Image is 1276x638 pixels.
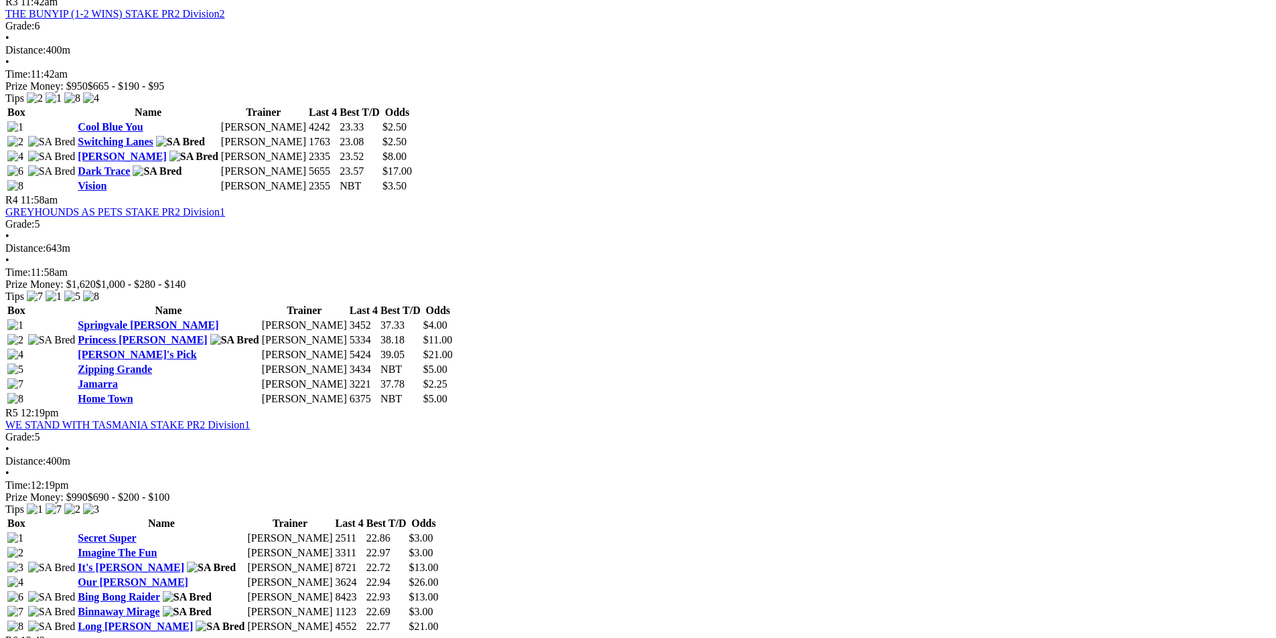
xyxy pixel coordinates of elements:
[409,606,433,617] span: $3.00
[382,165,412,177] span: $17.00
[246,605,333,619] td: [PERSON_NAME]
[5,8,225,19] a: THE BUNYIP (1-2 WINS) STAKE PR2 Division2
[335,620,364,633] td: 4552
[366,517,407,530] th: Best T/D
[335,576,364,589] td: 3624
[156,136,205,148] img: SA Bred
[380,378,421,391] td: 37.78
[5,431,35,443] span: Grade:
[220,135,307,149] td: [PERSON_NAME]
[5,254,9,266] span: •
[5,80,1271,92] div: Prize Money: $950
[5,278,1271,291] div: Prize Money: $1,620
[5,206,225,218] a: GREYHOUNDS AS PETS STAKE PR2 Division1
[88,80,165,92] span: $665 - $190 - $95
[409,591,439,603] span: $13.00
[77,304,259,317] th: Name
[7,606,23,618] img: 7
[77,106,219,119] th: Name
[78,591,159,603] a: Bing Bong Raider
[7,319,23,331] img: 1
[246,576,333,589] td: [PERSON_NAME]
[28,151,76,163] img: SA Bred
[5,467,9,479] span: •
[261,348,348,362] td: [PERSON_NAME]
[5,242,46,254] span: Distance:
[196,621,244,633] img: SA Bred
[423,304,453,317] th: Odds
[220,150,307,163] td: [PERSON_NAME]
[246,561,333,574] td: [PERSON_NAME]
[28,606,76,618] img: SA Bred
[46,291,62,303] img: 1
[64,291,80,303] img: 5
[21,407,59,418] span: 12:19pm
[7,121,23,133] img: 1
[78,532,136,544] a: Secret Super
[423,364,447,375] span: $5.00
[5,419,250,430] a: WE STAND WITH TASMANIA STAKE PR2 Division1
[308,179,338,193] td: 2355
[366,590,407,604] td: 22.93
[133,165,182,177] img: SA Bred
[409,547,433,558] span: $3.00
[5,230,9,242] span: •
[78,165,130,177] a: Dark Trace
[335,590,364,604] td: 8423
[423,319,447,331] span: $4.00
[409,576,439,588] span: $26.00
[335,546,364,560] td: 3311
[409,517,439,530] th: Odds
[5,218,1271,230] div: 5
[261,333,348,347] td: [PERSON_NAME]
[335,517,364,530] th: Last 4
[380,319,421,332] td: 37.33
[7,517,25,529] span: Box
[366,605,407,619] td: 22.69
[96,278,186,290] span: $1,000 - $280 - $140
[83,291,99,303] img: 8
[380,392,421,406] td: NBT
[27,291,43,303] img: 7
[339,165,380,178] td: 23.57
[5,291,24,302] span: Tips
[261,363,348,376] td: [PERSON_NAME]
[246,620,333,633] td: [PERSON_NAME]
[78,621,193,632] a: Long [PERSON_NAME]
[83,92,99,104] img: 4
[5,242,1271,254] div: 643m
[5,407,18,418] span: R5
[78,576,188,588] a: Our [PERSON_NAME]
[5,44,1271,56] div: 400m
[366,546,407,560] td: 22.97
[339,150,380,163] td: 23.52
[64,503,80,515] img: 2
[423,334,452,345] span: $11.00
[7,334,23,346] img: 2
[339,106,380,119] th: Best T/D
[380,348,421,362] td: 39.05
[380,304,421,317] th: Best T/D
[349,363,378,376] td: 3434
[349,319,378,332] td: 3452
[5,455,46,467] span: Distance:
[380,363,421,376] td: NBT
[409,532,433,544] span: $3.00
[423,349,453,360] span: $21.00
[308,106,338,119] th: Last 4
[423,378,447,390] span: $2.25
[5,92,24,104] span: Tips
[7,576,23,588] img: 4
[366,532,407,545] td: 22.86
[187,562,236,574] img: SA Bred
[220,179,307,193] td: [PERSON_NAME]
[163,591,212,603] img: SA Bred
[220,121,307,134] td: [PERSON_NAME]
[246,546,333,560] td: [PERSON_NAME]
[5,20,35,31] span: Grade:
[349,378,378,391] td: 3221
[46,503,62,515] img: 7
[28,591,76,603] img: SA Bred
[382,106,413,119] th: Odds
[78,121,143,133] a: Cool Blue You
